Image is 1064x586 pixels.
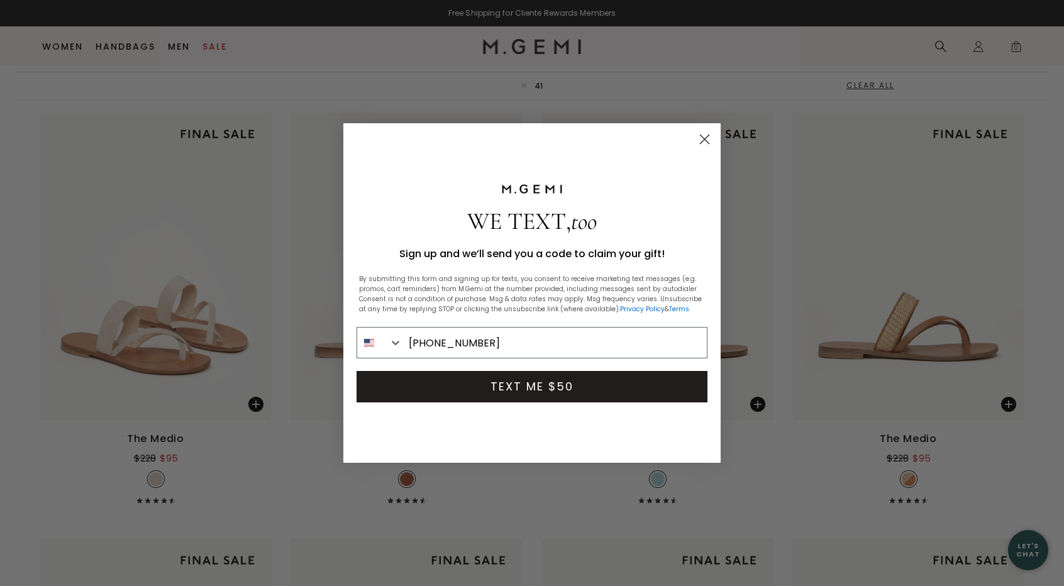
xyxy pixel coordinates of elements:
[364,338,374,348] img: United States
[357,328,402,358] button: Search Countries
[571,207,597,236] span: too
[467,207,597,236] span: ,
[694,128,716,150] button: Close dialog
[399,246,665,261] span: Sign up and we’ll send you a code to claim your gift!
[402,328,707,358] input: Phone Number
[357,371,707,402] button: TEXT ME $50
[467,207,566,236] span: WE TEXT
[359,274,705,314] p: By submitting this form and signing up for texts, you consent to receive marketing text messages ...
[620,304,665,314] a: Privacy Policy
[669,304,689,314] a: Terms
[501,184,563,195] img: M.Gemi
